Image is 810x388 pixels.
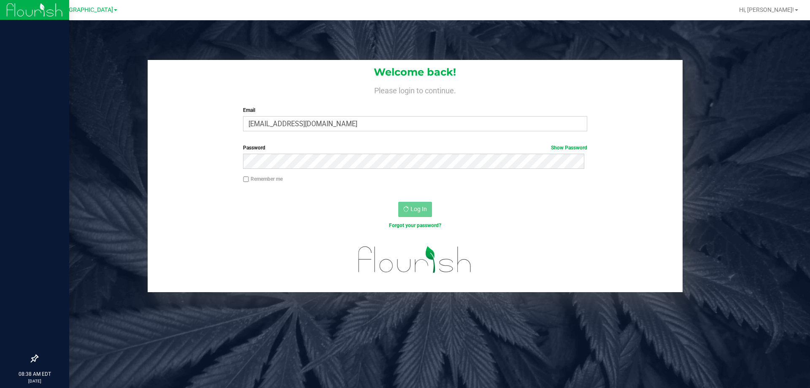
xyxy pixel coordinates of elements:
label: Email [243,106,587,114]
h4: Please login to continue. [148,84,683,95]
span: Log In [410,206,427,212]
button: Log In [398,202,432,217]
img: flourish_logo.svg [348,238,482,281]
input: Remember me [243,176,249,182]
label: Remember me [243,175,283,183]
span: Password [243,145,265,151]
p: 08:38 AM EDT [4,370,65,378]
p: [DATE] [4,378,65,384]
a: Forgot your password? [389,222,441,228]
h1: Welcome back! [148,67,683,78]
a: Show Password [551,145,587,151]
span: [GEOGRAPHIC_DATA] [55,6,113,14]
span: Hi, [PERSON_NAME]! [739,6,794,13]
